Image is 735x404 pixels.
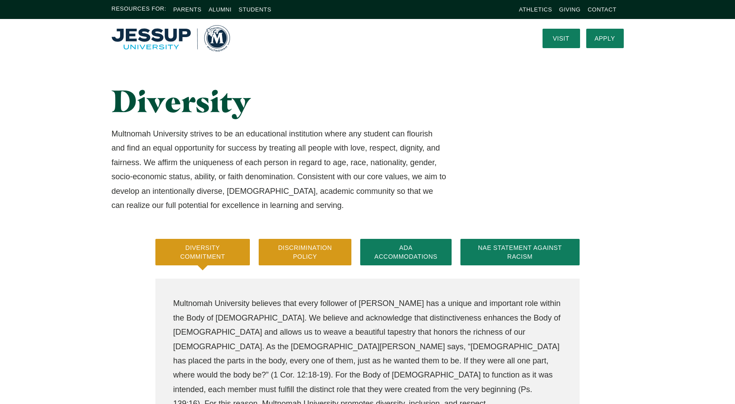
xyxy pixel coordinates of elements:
a: Visit [543,29,580,48]
a: Alumni [208,6,231,13]
p: Multnomah University strives to be an educational institution where any student can flourish and ... [112,127,448,212]
button: Diversity Commitment [155,239,249,265]
a: Home [112,25,230,52]
a: Contact [588,6,616,13]
h1: Diversity [112,84,448,118]
img: Multnomah University Logo [112,25,230,52]
a: Athletics [519,6,552,13]
a: Giving [559,6,581,13]
a: Parents [173,6,202,13]
a: Apply [586,29,624,48]
button: ADA Accommodations [360,239,452,265]
button: Discrimination Policy [259,239,352,265]
span: Resources For: [112,4,166,15]
a: Students [239,6,271,13]
button: NAE Statement Against Racism [460,239,580,265]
